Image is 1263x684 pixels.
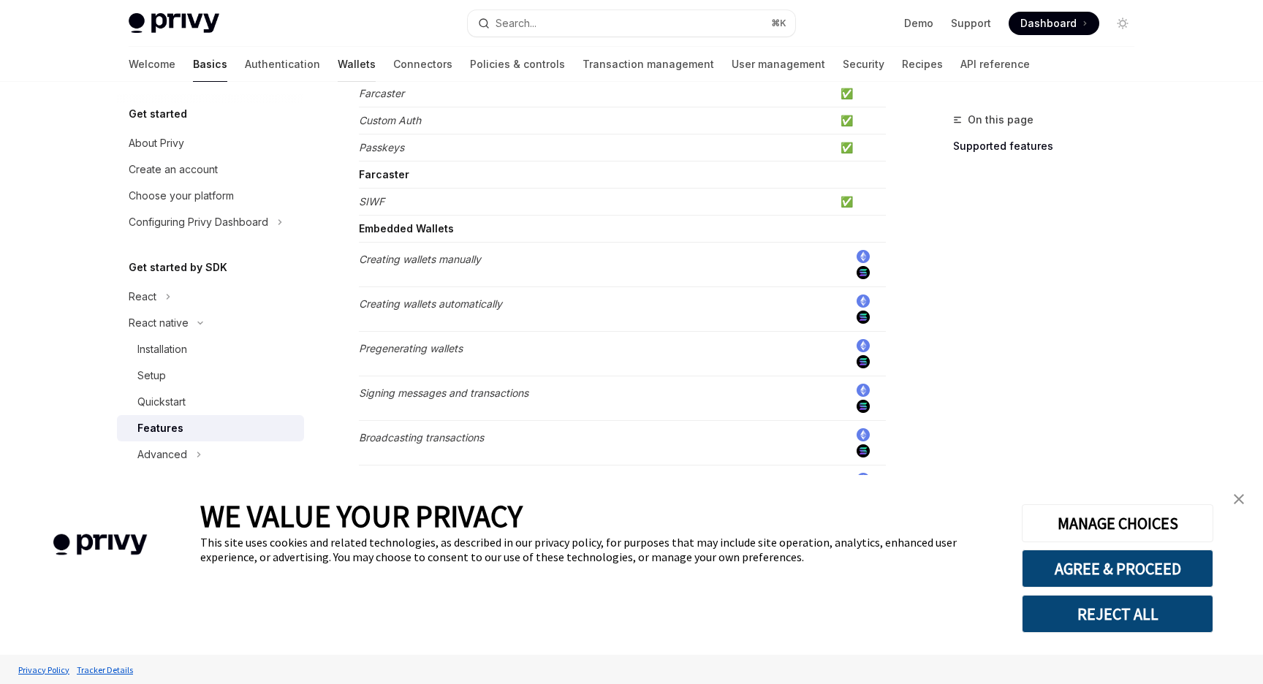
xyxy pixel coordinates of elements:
a: Transaction management [583,47,714,82]
button: Toggle Swift section [117,468,304,494]
img: ethereum.png [857,250,870,263]
a: Policies & controls [470,47,565,82]
h5: Get started by SDK [129,259,227,276]
button: REJECT ALL [1022,595,1213,633]
a: Demo [904,16,933,31]
a: Tracker Details [73,657,137,683]
h5: Get started [129,105,187,123]
a: Security [843,47,884,82]
strong: Farcaster [359,168,409,180]
img: light logo [129,13,219,34]
a: Connectors [393,47,452,82]
a: Dashboard [1009,12,1099,35]
em: Custom Auth [359,114,421,126]
a: Authentication [245,47,320,82]
button: Toggle dark mode [1111,12,1134,35]
div: React native [129,314,189,332]
button: Toggle Advanced section [117,441,304,468]
a: close banner [1224,484,1253,514]
a: Choose your platform [117,183,304,209]
div: This site uses cookies and related technologies, as described in our privacy policy, for purposes... [200,535,1000,564]
img: company logo [22,513,178,577]
img: ethereum.png [857,428,870,441]
td: ✅ [835,107,886,134]
img: solana.png [857,355,870,368]
a: Setup [117,362,304,389]
a: Welcome [129,47,175,82]
div: Quickstart [137,393,186,411]
img: close banner [1234,494,1244,504]
button: MANAGE CHOICES [1022,504,1213,542]
span: WE VALUE YOUR PRIVACY [200,497,523,535]
span: On this page [968,111,1033,129]
img: ethereum.png [857,384,870,397]
em: Broadcasting transactions [359,431,484,444]
a: Create an account [117,156,304,183]
div: Advanced [137,446,187,463]
em: Passkeys [359,141,404,153]
em: Creating wallets automatically [359,297,502,310]
img: solana.png [857,400,870,413]
a: Installation [117,336,304,362]
img: ethereum.png [857,473,870,486]
a: Wallets [338,47,376,82]
a: About Privy [117,130,304,156]
img: ethereum.png [857,294,870,308]
em: Farcaster [359,87,404,99]
span: ⌘ K [771,18,786,29]
div: Features [137,419,183,437]
em: Signing messages and transactions [359,387,528,399]
a: Quickstart [117,389,304,415]
em: Pregenerating wallets [359,342,463,354]
button: Toggle React section [117,284,304,310]
div: Search... [496,15,536,32]
a: User management [732,47,825,82]
div: React [129,288,156,305]
div: Configuring Privy Dashboard [129,213,268,231]
a: Basics [193,47,227,82]
td: ✅ [835,134,886,161]
em: SIWF [359,195,384,208]
img: solana.png [857,444,870,457]
img: solana.png [857,311,870,324]
button: AGREE & PROCEED [1022,550,1213,588]
em: Creating wallets manually [359,253,481,265]
div: About Privy [129,134,184,152]
div: Installation [137,341,187,358]
div: Choose your platform [129,187,234,205]
img: ethereum.png [857,339,870,352]
img: solana.png [857,266,870,279]
div: Create an account [129,161,218,178]
td: ✅ [835,80,886,107]
strong: Embedded Wallets [359,222,454,235]
a: Support [951,16,991,31]
a: API reference [960,47,1030,82]
td: ✅ [835,189,886,216]
div: Setup [137,367,166,384]
div: Swift [129,472,152,490]
a: Recipes [902,47,943,82]
a: Supported features [953,134,1146,158]
button: Open search [468,10,795,37]
button: Toggle React native section [117,310,304,336]
span: Dashboard [1020,16,1077,31]
a: Features [117,415,304,441]
a: Privacy Policy [15,657,73,683]
button: Toggle Configuring Privy Dashboard section [117,209,304,235]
